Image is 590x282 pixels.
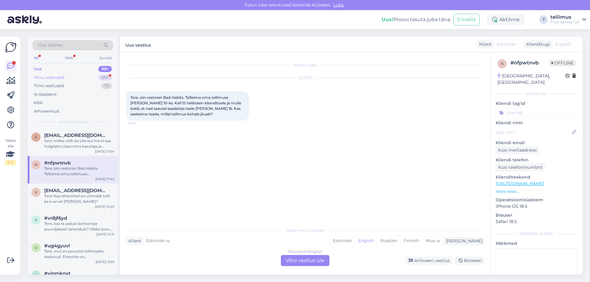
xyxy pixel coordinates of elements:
div: Võta vestlus üle [281,255,329,266]
span: k [35,190,37,195]
div: Estonian [330,236,355,245]
span: #nfpwtnvb [44,160,71,166]
span: Tere, siin restoran Bad Habits. Tellisime oma tellimuse [PERSON_NAME] 10-ks. Kell 12 helistasin k... [130,95,242,116]
div: [DATE] [126,75,484,81]
span: v [35,273,37,277]
div: Klient [126,238,141,244]
div: [DATE] 17:43 [95,177,114,181]
div: Küsi telefoninumbrit [496,163,545,172]
span: n [501,61,504,66]
div: Tere, mul on paroolid tellimiseks kadunud. Ettevõte on [PERSON_NAME], ise olen [PERSON_NAME], ema... [44,249,114,260]
p: Kliendi email [496,140,578,146]
span: Uued vestlused [59,119,87,125]
button: Emailid [453,14,480,25]
p: Safari 18.5 [496,218,578,225]
span: Muu [426,238,435,243]
div: T [539,15,548,24]
div: Uus [34,66,42,72]
div: Kliendi info [496,91,578,97]
div: English [355,236,377,245]
div: Web [64,54,74,62]
div: All [33,54,40,62]
div: AI Assistent [34,91,57,98]
div: tellimus [550,15,580,20]
div: Küsi meiliaadressi [496,146,539,154]
span: elevant@elevant.ee [44,133,108,138]
div: 99+ [98,66,112,72]
a: tellimusFruit Xpress OÜ [550,15,586,25]
span: Estonian [497,41,516,48]
div: [PERSON_NAME] [443,238,482,244]
span: n [34,162,37,167]
div: Arhiveeritud [34,108,59,114]
p: Klienditeekond [496,174,578,180]
span: Luba [331,2,345,8]
div: Klient [477,41,492,48]
div: Tere, kas te pakuti kontorisse puuviljakasti lahendust? Oleks soov, et puuviljad tuleksid iganäda... [44,221,114,232]
div: Proovi tasuta juba täna: [382,16,451,23]
span: #vr8jf6yd [44,215,67,221]
div: Arhiveeri vestlus [405,257,452,265]
span: English [555,41,571,48]
div: 73 [101,83,112,89]
div: 99+ [99,75,112,81]
p: Märkmed [496,240,578,247]
span: e [35,135,37,139]
div: Russian [377,236,400,245]
div: # nfpwtnvb [510,59,549,67]
div: Fruit Xpress OÜ [550,20,580,25]
div: Kõik [34,100,43,106]
div: Tere! Kas ettevõttel on võimalik teilt ka e-arvet [PERSON_NAME]? [44,193,114,204]
div: Valige keel ja vastake [126,228,484,233]
div: 1 / 3 [5,160,16,165]
div: [DATE] 13:59 [96,260,114,264]
div: Vaata siia [5,138,16,165]
div: Estonian to English [288,249,322,254]
div: Socials [98,54,113,62]
p: Operatsioonisüsteem [496,197,578,203]
div: [DATE] 13:04 [95,149,114,154]
span: #ug4gyuvl [44,243,70,249]
p: Kliendi telefon [496,157,578,163]
div: tere, milles võib asi olla kui ma ei saa hulgilattu sisse oma kasutaja ja parooliga? [44,138,114,149]
a: [URL][DOMAIN_NAME] [496,181,544,186]
span: Otsi kliente [38,42,63,48]
div: [PERSON_NAME] [496,231,578,237]
div: [DATE] 15:31 [96,232,114,237]
div: Blokeeri [455,257,484,265]
span: Estonian [146,238,165,244]
label: Uus vestlus [125,40,151,48]
p: Kliendi tag'id [496,100,578,107]
img: Askly Logo [5,41,17,53]
span: Offline [549,60,576,66]
div: Tere, siin restoran Bad Habits. Tellisime oma tellimuse [PERSON_NAME] 10-ks. Kell 12 helistasin k... [44,166,114,177]
p: iPhone OS 18.5 [496,203,578,210]
p: Kliendi nimi [496,120,578,126]
input: Lisa tag [496,108,578,117]
div: Minu vestlused [34,75,64,81]
span: u [34,245,37,250]
div: [GEOGRAPHIC_DATA], [GEOGRAPHIC_DATA] [498,73,565,86]
div: Aktiivne [487,14,525,25]
span: kadiprants8@gmail.com [44,188,108,193]
span: #vinmknyt [44,271,70,276]
div: Klienditugi [524,41,550,48]
p: Vaata edasi ... [496,189,578,194]
div: Finnish [400,236,422,245]
b: Uus! [382,17,393,22]
span: v [35,218,37,222]
div: [DATE] 14:03 [95,204,114,209]
div: Tiimi vestlused [34,83,64,89]
input: Lisa nimi [496,129,571,136]
span: 17:43 [128,121,151,126]
p: Brauser [496,212,578,218]
div: Vestlus algas [126,62,484,68]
